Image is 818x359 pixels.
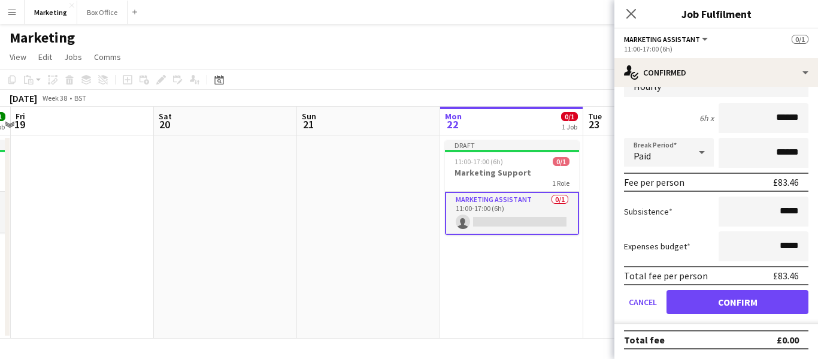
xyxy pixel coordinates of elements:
[40,93,69,102] span: Week 38
[94,52,121,62] span: Comms
[10,29,75,47] h1: Marketing
[64,52,82,62] span: Jobs
[59,49,87,65] a: Jobs
[624,35,700,44] span: Marketing Assistant
[16,111,25,122] span: Fri
[445,111,462,122] span: Mon
[38,52,52,62] span: Edit
[89,49,126,65] a: Comms
[792,35,808,44] span: 0/1
[624,241,690,252] label: Expenses budget
[445,140,579,150] div: Draft
[10,52,26,62] span: View
[159,111,172,122] span: Sat
[666,290,808,314] button: Confirm
[157,117,172,131] span: 20
[25,1,77,24] button: Marketing
[302,111,316,122] span: Sun
[445,140,579,235] app-job-card: Draft11:00-17:00 (6h)0/1Marketing Support1 RoleMarketing Assistant0/111:00-17:00 (6h)
[624,176,684,188] div: Fee per person
[10,92,37,104] div: [DATE]
[624,206,672,217] label: Subsistence
[14,117,25,131] span: 19
[624,270,708,282] div: Total fee per person
[624,44,808,53] div: 11:00-17:00 (6h)
[553,157,569,166] span: 0/1
[586,117,602,131] span: 23
[561,112,578,121] span: 0/1
[552,179,569,188] span: 1 Role
[773,270,799,282] div: £83.46
[300,117,316,131] span: 21
[777,334,799,346] div: £0.00
[624,35,710,44] button: Marketing Assistant
[699,113,714,123] div: 6h x
[77,1,128,24] button: Box Office
[445,192,579,235] app-card-role: Marketing Assistant0/111:00-17:00 (6h)
[562,122,577,131] div: 1 Job
[624,290,662,314] button: Cancel
[74,93,86,102] div: BST
[773,176,799,188] div: £83.46
[624,334,665,346] div: Total fee
[443,117,462,131] span: 22
[614,6,818,22] h3: Job Fulfilment
[5,49,31,65] a: View
[634,150,651,162] span: Paid
[588,111,602,122] span: Tue
[445,167,579,178] h3: Marketing Support
[34,49,57,65] a: Edit
[455,157,503,166] span: 11:00-17:00 (6h)
[614,58,818,87] div: Confirmed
